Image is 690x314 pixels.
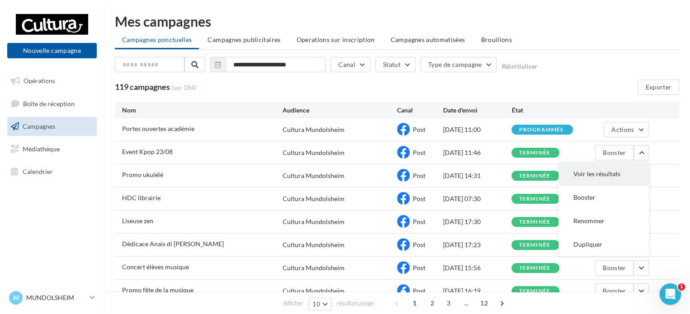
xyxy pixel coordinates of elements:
div: Date d'envoi [443,106,511,115]
span: Post [413,264,425,272]
div: Cultura Mundolsheim [283,194,345,203]
span: Liseuse zen [122,217,153,225]
button: Dupliquer [558,233,649,256]
div: terminée [519,196,550,202]
span: 10 [312,300,320,308]
div: [DATE] 11:46 [443,148,511,157]
span: Campagnes automatisées [391,36,465,43]
a: Médiathèque [5,140,99,159]
div: Cultura Mundolsheim [283,286,345,295]
span: 1 [678,283,685,291]
div: État [511,106,580,115]
span: Boîte de réception [23,99,75,107]
span: Post [413,218,425,225]
div: Mes campagnes [115,14,679,28]
span: Concert élèves musique [122,263,189,271]
span: 12 [477,296,492,310]
div: Nom [122,106,283,115]
span: Post [413,149,425,156]
div: programmée [519,127,564,133]
span: M [13,293,19,302]
span: Promo ukulélé [122,171,163,178]
div: terminée [519,150,550,156]
button: Renommer [558,209,649,233]
button: Nouvelle campagne [7,43,97,58]
button: 10 [308,298,331,310]
span: 119 campagnes [115,82,170,92]
button: Réinitialiser [501,63,538,70]
span: Post [413,195,425,202]
a: M MUNDOLSHEIM [7,289,97,306]
span: Brouillons [481,36,512,43]
div: terminée [519,219,550,225]
div: Cultura Mundolsheim [283,240,345,249]
span: résultats/page [336,299,374,308]
div: Cultura Mundolsheim [283,217,345,226]
span: Post [413,126,425,133]
span: Dédicace Anaïs di Giuseppe [122,240,224,248]
span: Calendrier [23,167,53,175]
span: 2 [425,296,440,310]
button: Voir les résultats [558,162,649,186]
span: Promo fête de la musique [122,286,194,294]
button: Canal [331,57,370,72]
div: [DATE] 14:31 [443,171,511,180]
span: Médiathèque [23,145,60,153]
span: Campagnes publicitaires [208,36,280,43]
div: [DATE] 17:30 [443,217,511,226]
span: Post [413,241,425,248]
button: Exporter [638,80,679,95]
a: Opérations [5,71,99,90]
div: [DATE] 07:30 [443,194,511,203]
button: Booster [595,283,633,299]
button: Booster [595,260,633,276]
a: Boîte de réception [5,94,99,113]
div: terminée [519,265,550,271]
span: ... [459,296,473,310]
div: [DATE] 15:56 [443,263,511,272]
span: Post [413,287,425,295]
span: 1 [407,296,422,310]
button: Actions [604,122,649,137]
span: Operations sur inscription [296,36,374,43]
div: Cultura Mundolsheim [283,171,345,180]
p: MUNDOLSHEIM [26,293,86,302]
div: [DATE] 11:00 [443,125,511,134]
div: [DATE] 17:23 [443,240,511,249]
span: (sur 184) [171,83,196,92]
button: Statut [375,57,416,72]
div: Canal [397,106,443,115]
div: terminée [519,242,550,248]
div: [DATE] 16:19 [443,286,511,295]
div: Cultura Mundolsheim [283,263,345,272]
div: Cultura Mundolsheim [283,148,345,157]
span: Actions [611,126,634,133]
span: Event Kpop 23/08 [122,148,173,155]
span: Portes ouvertes académie [122,125,194,132]
a: Calendrier [5,162,99,181]
a: Campagnes [5,117,99,136]
div: Audience [283,106,397,115]
span: Post [413,172,425,179]
div: terminée [519,288,550,294]
span: HDC librairie [122,194,161,202]
span: Opérations [24,77,55,84]
button: Type de campagne [421,57,497,72]
button: Booster [558,186,649,209]
span: 3 [441,296,456,310]
iframe: Intercom live chat [659,283,681,305]
button: Booster [595,145,633,160]
div: Cultura Mundolsheim [283,125,345,134]
div: terminée [519,173,550,179]
span: Afficher [283,299,303,308]
span: Campagnes [23,122,55,130]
